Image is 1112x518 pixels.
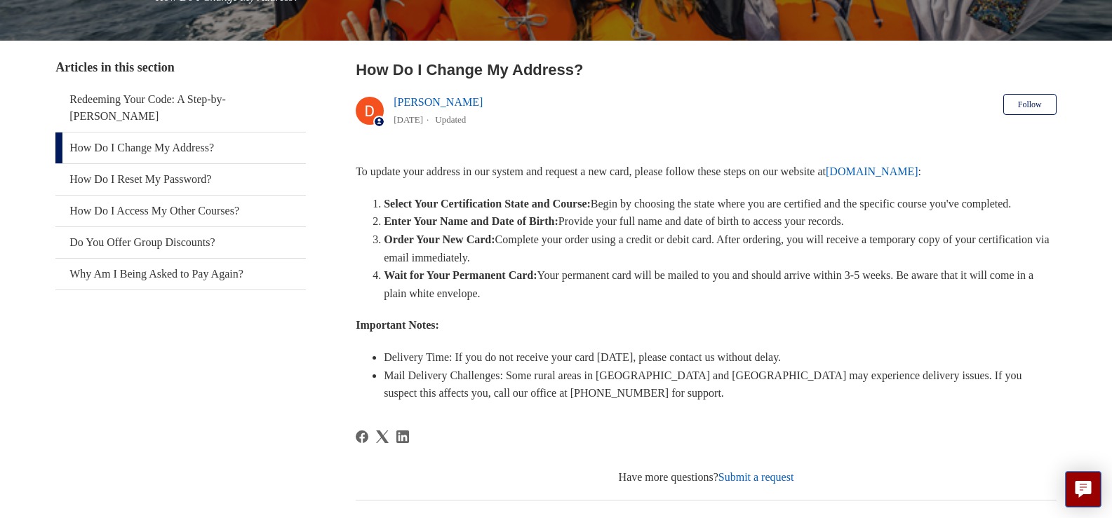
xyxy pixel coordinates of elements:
a: Submit a request [718,471,794,483]
strong: Wait for Your Permanent Card: [384,269,537,281]
li: Delivery Time: If you do not receive your card [DATE], please contact us without delay. [384,348,1057,367]
button: Follow Article [1003,94,1057,115]
a: Redeeming Your Code: A Step-by-[PERSON_NAME] [55,84,306,132]
a: How Do I Change My Address? [55,132,306,163]
a: X Corp [376,430,389,443]
svg: Share this page on Facebook [356,430,368,443]
li: Mail Delivery Challenges: Some rural areas in [GEOGRAPHIC_DATA] and [GEOGRAPHIC_DATA] may experie... [384,367,1057,402]
li: Updated [435,114,466,125]
time: 03/06/2024, 12:29 [394,114,423,125]
div: Have more questions? [356,469,1057,486]
h2: How Do I Change My Address? [356,58,1057,81]
svg: Share this page on LinkedIn [396,430,409,443]
span: Articles in this section [55,60,174,74]
strong: Enter Your Name and Date of Birth: [384,215,558,227]
li: Complete your order using a credit or debit card. After ordering, you will receive a temporary co... [384,231,1057,266]
li: Begin by choosing the state where you are certified and the specific course you've completed. [384,195,1057,213]
a: LinkedIn [396,430,409,443]
p: To update your address in our system and request a new card, please follow these steps on our web... [356,163,1057,181]
li: Provide your full name and date of birth to access your records. [384,212,1057,231]
a: [PERSON_NAME] [394,96,483,108]
li: Your permanent card will be mailed to you and should arrive within 3-5 weeks. Be aware that it wi... [384,266,1057,302]
a: How Do I Reset My Password? [55,164,306,195]
strong: Order Your New Card: [384,233,495,245]
strong: Select Your Certification State and Course: [384,198,591,210]
a: Do You Offer Group Discounts? [55,227,306,258]
a: Facebook [356,430,368,443]
a: How Do I Access My Other Courses? [55,196,306,226]
svg: Share this page on X Corp [376,430,389,443]
button: Live chat [1065,471,1101,507]
strong: Important Notes: [356,319,439,331]
a: [DOMAIN_NAME] [826,165,918,177]
a: Why Am I Being Asked to Pay Again? [55,259,306,289]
